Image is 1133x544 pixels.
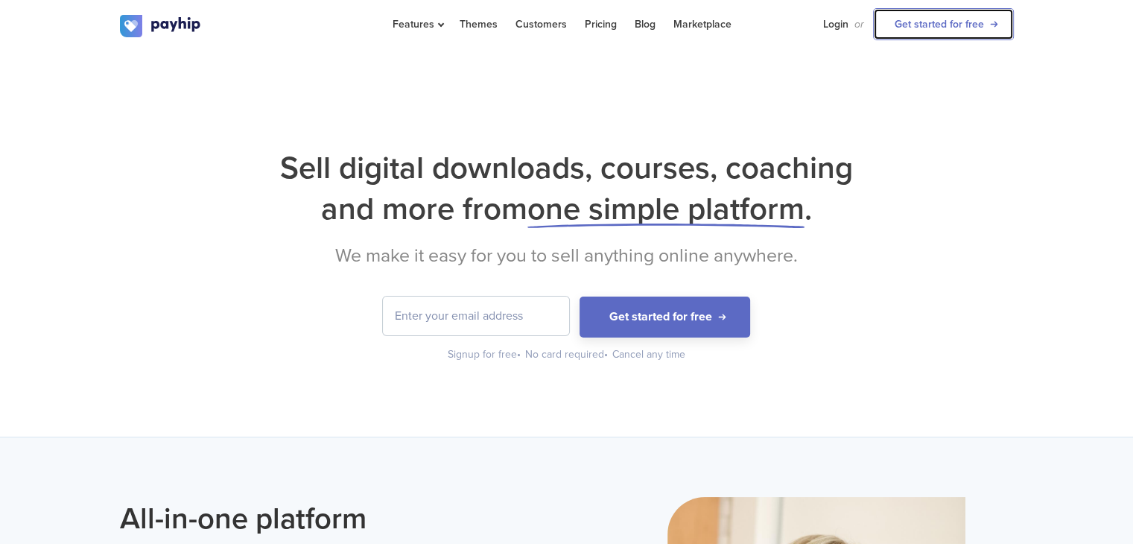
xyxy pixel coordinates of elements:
div: Cancel any time [612,347,685,362]
input: Enter your email address [383,297,569,335]
h1: Sell digital downloads, courses, coaching and more from [120,148,1014,230]
span: one simple platform [527,190,804,228]
a: Get started for free [873,8,1014,40]
span: • [517,348,521,361]
button: Get started for free [580,297,750,338]
div: No card required [525,347,609,362]
span: . [804,190,812,228]
span: Features [393,18,442,31]
h2: We make it easy for you to sell anything online anywhere. [120,244,1014,267]
div: Signup for free [448,347,522,362]
img: logo.svg [120,15,202,37]
span: • [604,348,608,361]
h2: All-in-one platform [120,497,556,540]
